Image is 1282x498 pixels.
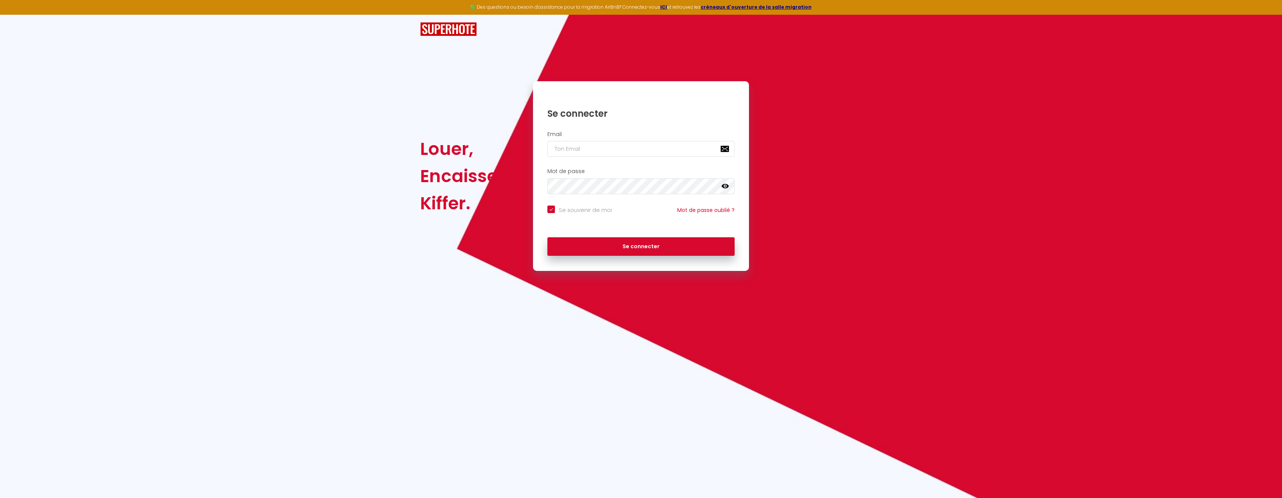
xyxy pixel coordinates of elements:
div: Louer, [420,135,509,162]
h1: Se connecter [547,108,735,119]
div: Encaisser, [420,162,509,190]
input: Ton Email [547,141,735,157]
a: ICI [660,4,667,10]
a: créneaux d'ouverture de la salle migration [701,4,812,10]
h2: Email [547,131,735,138]
h2: Mot de passe [547,168,735,175]
div: Kiffer. [420,190,509,217]
button: Se connecter [547,237,735,256]
a: Mot de passe oublié ? [677,206,735,214]
img: SuperHote logo [420,22,477,36]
